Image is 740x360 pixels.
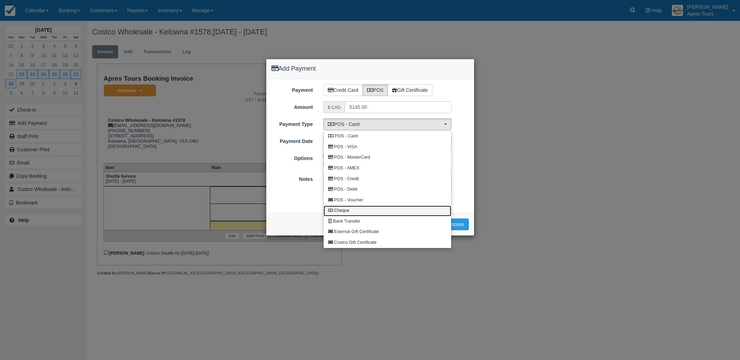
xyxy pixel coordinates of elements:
[334,197,363,203] span: POS - Voucher
[266,101,318,111] label: Amount
[334,165,359,171] span: POS - AMEX
[266,118,318,128] label: Payment Type
[363,84,388,96] label: POS
[328,105,341,110] small: $ CAD
[442,218,469,230] button: Process
[334,240,376,246] span: Costco Gift Certificate
[266,152,318,162] label: Options
[266,135,318,145] label: Payment Date
[266,84,318,94] label: Payment
[334,229,379,235] span: External Gift Certificate
[271,64,469,73] h4: Add Payment
[266,173,318,183] label: Notes
[328,121,442,128] span: POS - Cash
[335,133,358,139] span: POS - Cash
[345,101,452,113] input: Valid amount required.
[334,144,357,150] span: POS - VISA
[334,176,359,182] span: POS - Credit
[323,118,452,130] button: POS - Cash
[323,84,363,96] label: Credit Card
[334,208,349,214] span: Cheque
[334,186,357,193] span: POS - Debit
[333,218,360,225] span: Bank Transfer
[334,154,370,161] span: POS - MasterCard
[388,84,432,96] label: Gift Certificate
